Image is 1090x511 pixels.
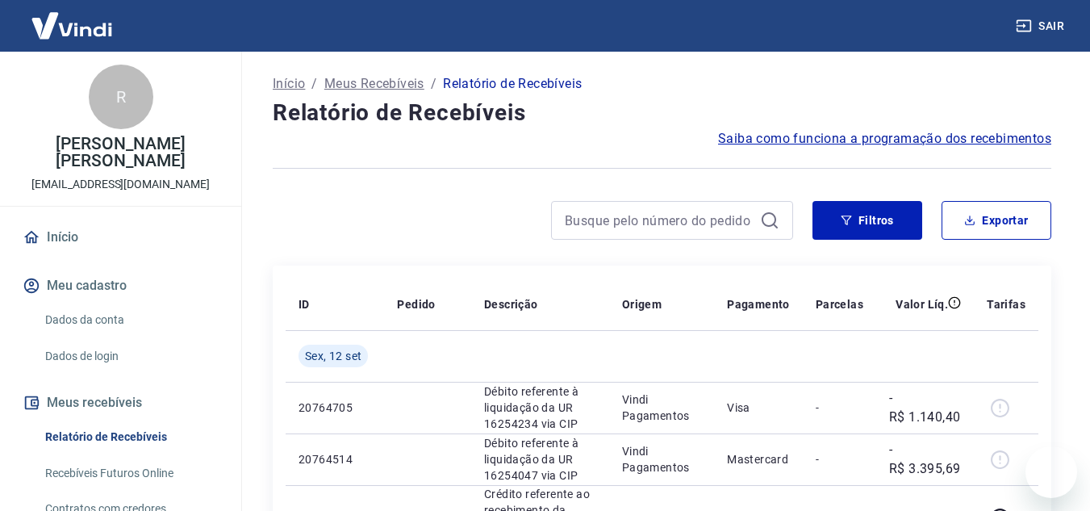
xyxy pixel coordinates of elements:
[39,304,222,337] a: Dados da conta
[987,296,1025,312] p: Tarifas
[889,440,961,479] p: -R$ 3.395,69
[311,74,317,94] p: /
[305,348,361,364] span: Sex, 12 set
[299,296,310,312] p: ID
[19,1,124,50] img: Vindi
[273,97,1051,129] h4: Relatório de Recebíveis
[896,296,948,312] p: Valor Líq.
[39,421,222,454] a: Relatório de Recebíveis
[19,268,222,304] button: Meu cadastro
[31,176,210,193] p: [EMAIL_ADDRESS][DOMAIN_NAME]
[19,385,222,421] button: Meus recebíveis
[565,208,754,232] input: Busque pelo número do pedido
[718,129,1051,149] a: Saiba como funciona a programação dos recebimentos
[816,296,863,312] p: Parcelas
[622,443,701,475] p: Vindi Pagamentos
[727,451,790,467] p: Mastercard
[39,340,222,373] a: Dados de login
[484,435,596,484] p: Débito referente à liquidação da UR 16254047 via CIP
[622,392,701,424] p: Vindi Pagamentos
[816,400,863,416] p: -
[622,296,662,312] p: Origem
[727,400,790,416] p: Visa
[942,201,1051,240] button: Exportar
[889,388,961,427] p: -R$ 1.140,40
[812,201,922,240] button: Filtros
[273,74,305,94] a: Início
[89,65,153,129] div: R
[13,136,228,170] p: [PERSON_NAME] [PERSON_NAME]
[324,74,424,94] a: Meus Recebíveis
[484,296,538,312] p: Descrição
[299,451,371,467] p: 20764514
[484,383,596,432] p: Débito referente à liquidação da UR 16254234 via CIP
[816,451,863,467] p: -
[443,74,582,94] p: Relatório de Recebíveis
[19,220,222,255] a: Início
[727,296,790,312] p: Pagamento
[299,400,371,416] p: 20764705
[1013,11,1071,41] button: Sair
[397,296,435,312] p: Pedido
[1025,446,1077,498] iframe: Botão para abrir a janela de mensagens
[39,457,222,490] a: Recebíveis Futuros Online
[431,74,436,94] p: /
